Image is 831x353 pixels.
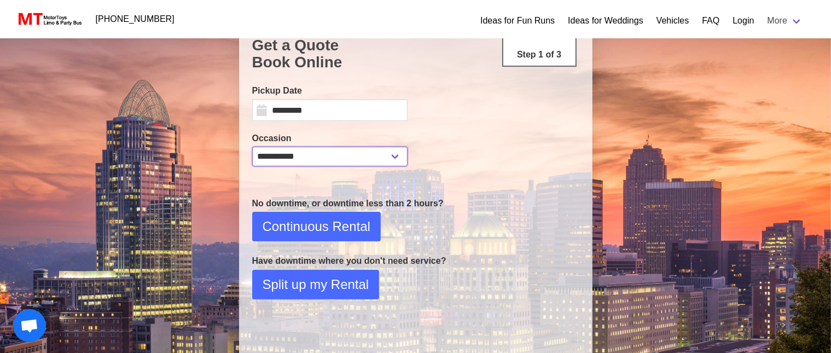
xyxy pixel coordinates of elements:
[252,254,579,268] p: Have downtime where you don't need service?
[252,212,381,241] button: Continuous Rental
[733,14,754,27] a: Login
[263,217,370,236] span: Continuous Rental
[252,197,579,210] p: No downtime, or downtime less than 2 hours?
[15,11,83,27] img: MotorToys Logo
[13,309,46,342] a: Open chat
[702,14,719,27] a: FAQ
[252,84,408,97] label: Pickup Date
[252,270,380,299] button: Split up my Rental
[89,8,181,30] a: [PHONE_NUMBER]
[263,275,369,294] span: Split up my Rental
[568,14,643,27] a: Ideas for Weddings
[508,48,571,61] p: Step 1 of 3
[252,37,579,71] h1: Get a Quote Book Online
[761,10,809,32] a: More
[656,14,689,27] a: Vehicles
[480,14,555,27] a: Ideas for Fun Runs
[252,132,408,145] label: Occasion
